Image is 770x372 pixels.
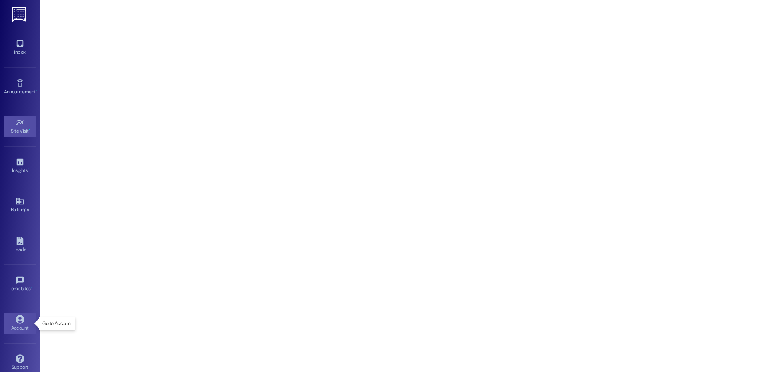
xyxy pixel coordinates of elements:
[28,166,29,172] span: •
[4,116,36,137] a: Site Visit •
[4,37,36,59] a: Inbox
[4,155,36,177] a: Insights •
[29,127,30,133] span: •
[42,320,72,327] p: Go to Account
[4,313,36,334] a: Account
[4,194,36,216] a: Buildings
[36,88,37,93] span: •
[12,7,28,22] img: ResiDesk Logo
[4,273,36,295] a: Templates •
[4,234,36,256] a: Leads
[31,285,32,290] span: •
